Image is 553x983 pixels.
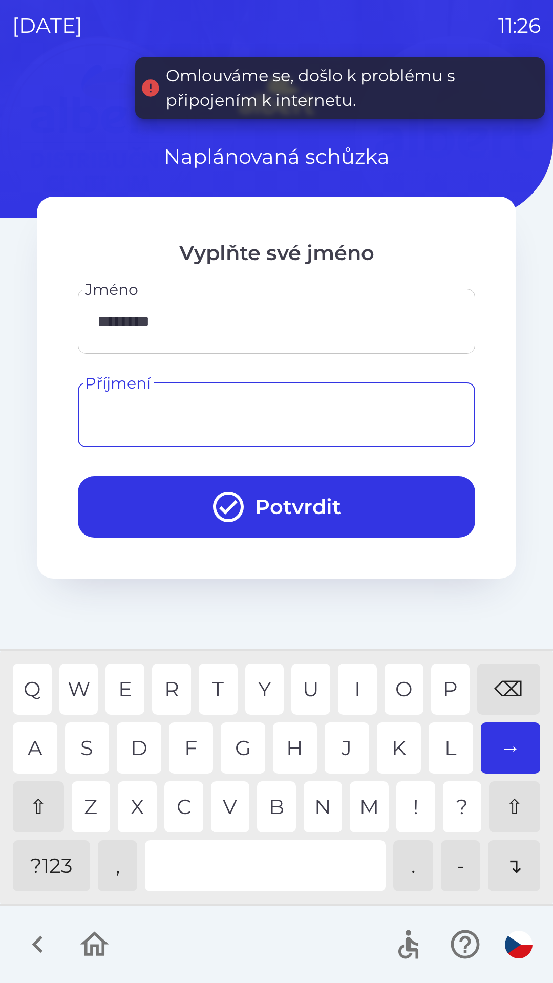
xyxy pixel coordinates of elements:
[164,141,390,172] p: Naplánovaná schůzka
[85,279,138,301] label: Jméno
[12,10,82,41] p: [DATE]
[37,72,516,121] img: Logo
[78,238,475,268] p: Vyplňte své jméno
[166,63,535,113] div: Omlouváme se, došlo k problému s připojením k internetu.
[505,931,533,958] img: cs flag
[78,476,475,538] button: Potvrdit
[498,10,541,41] p: 11:26
[85,372,151,394] label: Příjmení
